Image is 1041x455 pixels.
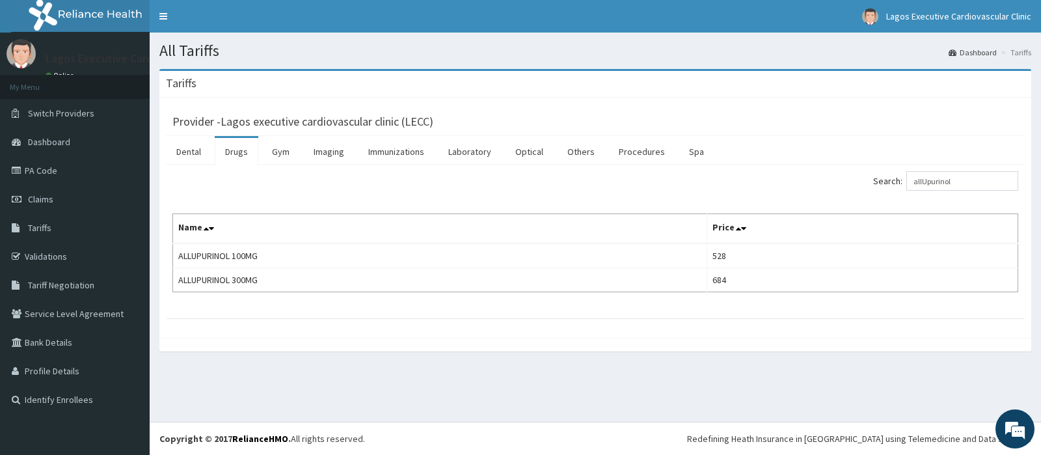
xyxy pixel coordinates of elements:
[7,39,36,68] img: User Image
[159,42,1031,59] h1: All Tariffs
[173,214,707,244] th: Name
[998,47,1031,58] li: Tariffs
[28,136,70,148] span: Dashboard
[949,47,997,58] a: Dashboard
[173,243,707,268] td: ALLUPURINOL 100MG
[150,422,1041,455] footer: All rights reserved.
[862,8,878,25] img: User Image
[707,214,1018,244] th: Price
[906,171,1018,191] input: Search:
[172,116,433,128] h3: Provider - Lagos executive cardiovascular clinic (LECC)
[438,138,502,165] a: Laboratory
[303,138,355,165] a: Imaging
[173,268,707,292] td: ALLUPURINOL 300MG
[262,138,300,165] a: Gym
[608,138,675,165] a: Procedures
[46,53,234,64] p: Lagos Executive Cardiovascular Clinic
[679,138,714,165] a: Spa
[707,268,1018,292] td: 684
[159,433,291,445] strong: Copyright © 2017 .
[505,138,554,165] a: Optical
[232,433,288,445] a: RelianceHMO
[213,7,245,38] div: Minimize live chat window
[28,279,94,291] span: Tariff Negotiation
[68,73,219,90] div: Chat with us now
[24,65,53,98] img: d_794563401_company_1708531726252_794563401
[28,222,51,234] span: Tariffs
[215,138,258,165] a: Drugs
[886,10,1031,22] span: Lagos Executive Cardiovascular Clinic
[873,171,1018,191] label: Search:
[75,141,180,273] span: We're online!
[707,243,1018,268] td: 528
[166,138,211,165] a: Dental
[557,138,605,165] a: Others
[46,71,77,80] a: Online
[358,138,435,165] a: Immunizations
[687,432,1031,445] div: Redefining Heath Insurance in [GEOGRAPHIC_DATA] using Telemedicine and Data Science!
[166,77,196,89] h3: Tariffs
[7,310,248,356] textarea: Type your message and hit 'Enter'
[28,193,53,205] span: Claims
[28,107,94,119] span: Switch Providers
